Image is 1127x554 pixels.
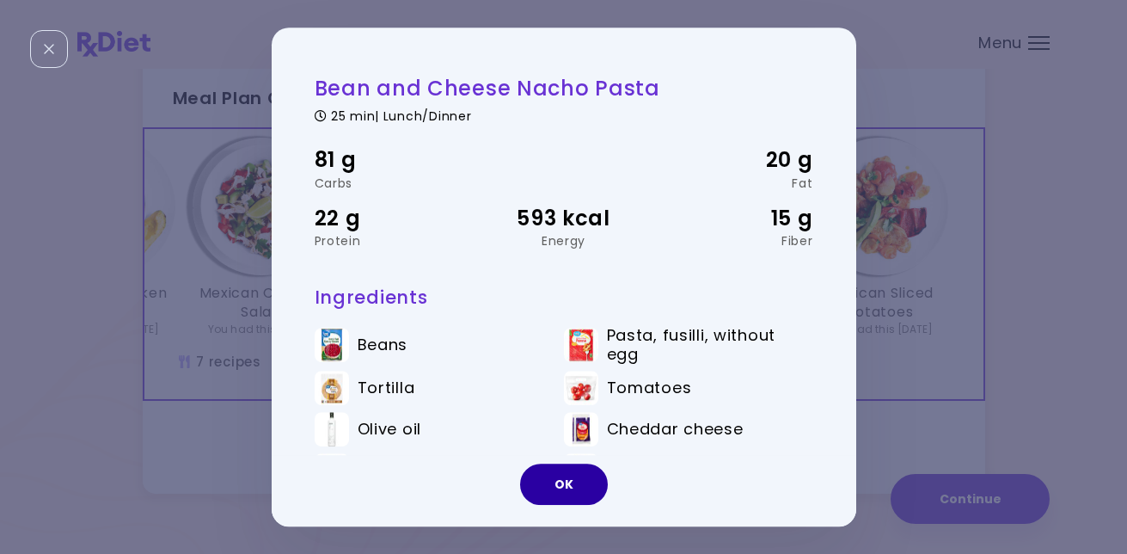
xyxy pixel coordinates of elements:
div: Energy [481,235,646,247]
h3: Ingredients [315,286,813,309]
span: Beans [358,335,408,354]
div: 25 min | Lunch/Dinner [315,106,813,122]
div: 20 g [646,144,812,176]
span: Pasta, fusilli, without egg [607,327,788,364]
div: 22 g [315,202,481,235]
span: Cheddar cheese [607,420,744,439]
div: 81 g [315,144,481,176]
div: Fat [646,177,812,189]
span: Tortilla [358,379,415,397]
div: 15 g [646,202,812,235]
div: Carbs [315,177,481,189]
span: Tomatoes [607,379,692,397]
div: Protein [315,235,481,247]
span: Olive oil [358,420,421,439]
div: Fiber [646,235,812,247]
button: OK [520,464,608,505]
h2: Bean and Cheese Nacho Pasta [315,75,813,102]
div: 593 kcal [481,202,646,235]
div: Close [30,30,68,68]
